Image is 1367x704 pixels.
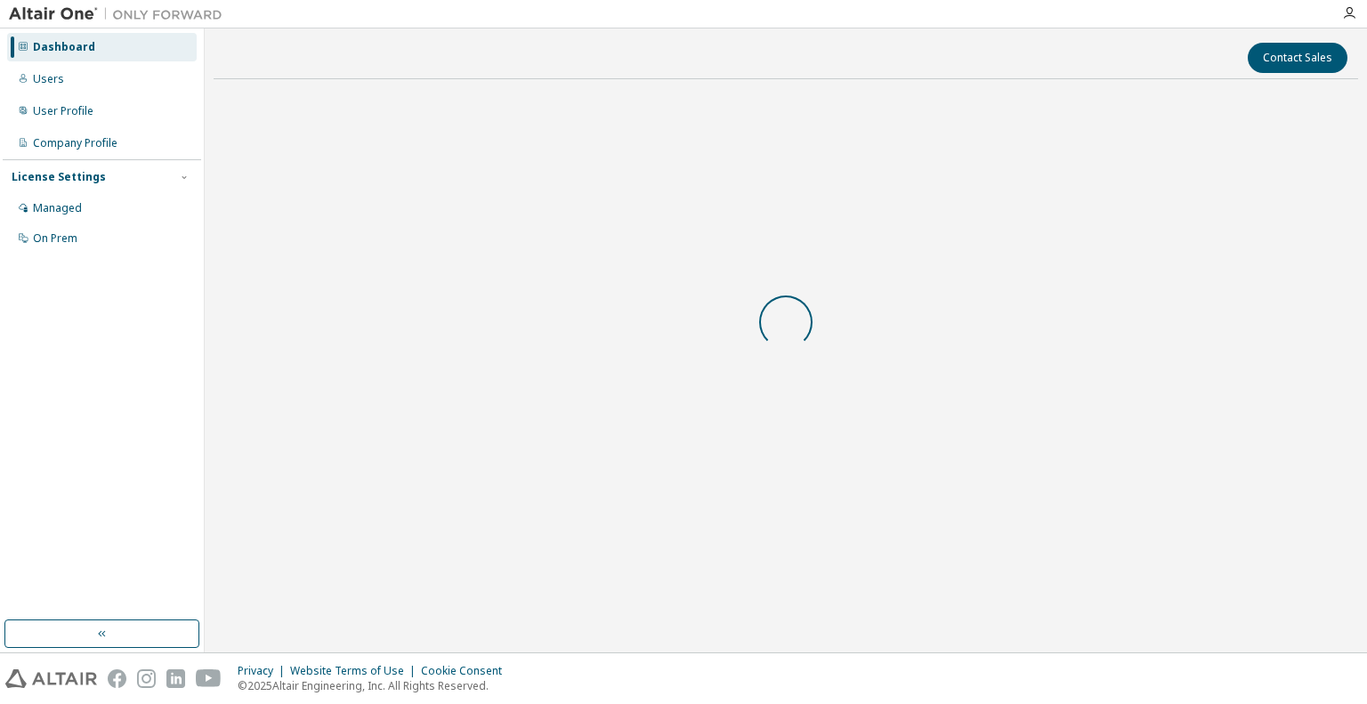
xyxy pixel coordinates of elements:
img: linkedin.svg [166,669,185,688]
div: Users [33,72,64,86]
div: Dashboard [33,40,95,54]
img: youtube.svg [196,669,222,688]
img: instagram.svg [137,669,156,688]
div: Privacy [238,664,290,678]
p: © 2025 Altair Engineering, Inc. All Rights Reserved. [238,678,513,693]
img: Altair One [9,5,231,23]
div: License Settings [12,170,106,184]
div: Website Terms of Use [290,664,421,678]
div: On Prem [33,231,77,246]
div: Managed [33,201,82,215]
div: User Profile [33,104,93,118]
img: facebook.svg [108,669,126,688]
button: Contact Sales [1248,43,1347,73]
div: Cookie Consent [421,664,513,678]
img: altair_logo.svg [5,669,97,688]
div: Company Profile [33,136,117,150]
